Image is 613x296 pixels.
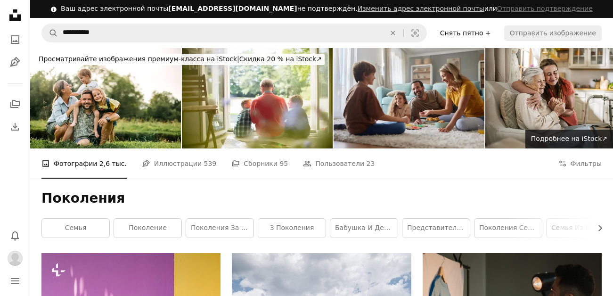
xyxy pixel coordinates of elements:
a: поколения за работой [186,219,253,238]
button: Уведомления [6,226,25,245]
ya-tr-span: [EMAIL_ADDRESS][DOMAIN_NAME] [168,5,297,12]
a: Изменить адрес электронной почты [358,5,484,12]
a: Пользователи 23 [303,148,375,179]
a: Подробнее на iStock↗ [525,130,613,148]
ya-tr-span: Сборники [244,158,278,169]
button: Визуальный поиск [404,24,426,42]
ya-tr-span: поколение [129,224,167,231]
a: семья [42,219,109,238]
ya-tr-span: Снять пятно + [440,29,491,37]
ya-tr-span: Поколения [41,190,125,206]
ya-tr-span: не подтверждён. [297,5,358,12]
a: Фото [6,30,25,49]
ya-tr-span: или [484,5,497,12]
ya-tr-span: семья [65,224,87,231]
a: 3 поколения [258,219,326,238]
ya-tr-span: 3 поколения [270,224,314,231]
button: Поиск Unsplash [42,24,58,42]
ya-tr-span: Просматривайте изображения премиум-класса на iStock [39,55,237,63]
a: представители нескольких поколений [402,219,470,238]
button: прокрутите список вправо [591,219,602,238]
a: поколение [114,219,181,238]
button: Отправить изображение [504,25,602,41]
a: поколения семьи [474,219,542,238]
a: Сборники 95 [231,148,288,179]
button: Очистить [383,24,403,42]
button: Профиль [6,249,25,268]
ya-tr-span: Отправить изображение [510,29,596,37]
ya-tr-span: 23 [367,160,375,167]
img: Дедушка и внуки сидят в дверном проёме [182,48,333,148]
button: Отправить подтверждение [497,4,593,14]
a: бабушка и дедушка [330,219,398,238]
a: Просматривайте изображения премиум-класса на iStock|Скидка 20 % на iStock↗ [30,48,330,71]
ya-tr-span: Иллюстрации [154,158,202,169]
img: Аватар пользователя Ольги Платоновой [8,251,23,266]
a: Снять пятно + [434,25,497,41]
ya-tr-span: бабушка и дедушка [335,224,407,231]
img: Портрет счастливой семьи [30,48,181,148]
a: Коллекции [6,95,25,114]
ya-tr-span: поколения за работой [191,224,270,231]
a: Главная страница — Unplash [6,6,25,26]
button: Фильтры [558,148,602,179]
ya-tr-span: 539 [204,160,217,167]
ya-tr-span: Скидка 20 % на iStock [239,55,316,63]
ya-tr-span: 95 [279,160,288,167]
ya-tr-span: Подробнее на iStock [531,135,602,142]
ya-tr-span: Отправить подтверждение [497,5,593,12]
a: Иллюстрации [6,53,25,72]
ya-tr-span: поколения семьи [479,224,541,231]
ya-tr-span: | [237,55,239,63]
ya-tr-span: Пользователи [315,158,364,169]
button: Меню [6,271,25,290]
ya-tr-span: представители нескольких поколений [407,224,544,231]
ya-tr-span: ↗ [602,135,607,142]
form: Поиск визуальных элементов по всему сайту [41,24,427,42]
img: Счастливые родители и их дети играют в «Лудо» на ковре дома. [334,48,484,148]
ya-tr-span: ↗ [316,55,322,63]
ya-tr-span: Ваш адрес электронной почты [61,5,168,12]
a: Иллюстрации 539 [142,148,216,179]
a: История загрузок [6,117,25,136]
